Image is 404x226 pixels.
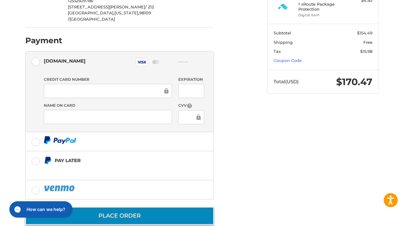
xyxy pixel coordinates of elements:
iframe: PayPal Message 2 [44,167,174,172]
span: $170.47 [336,76,372,88]
li: Digital Item [298,13,346,18]
span: [GEOGRAPHIC_DATA], [68,10,114,15]
h4: 1 x Route Package Protection [298,2,346,12]
span: [STREET_ADDRESS][PERSON_NAME] [68,4,145,9]
span: Total (USD) [274,79,299,85]
a: Coupon Code [274,58,302,63]
label: CVV [178,103,204,109]
span: Subtotal [274,30,291,35]
img: PayPal icon [44,136,76,144]
button: Place Order [25,207,214,225]
img: Pay Later icon [44,157,52,164]
span: $15.98 [360,49,372,54]
h2: Payment [25,36,62,45]
img: PayPal icon [44,184,76,192]
label: Credit Card Number [44,77,172,82]
span: / 212 [145,4,154,9]
div: Pay Later [55,155,174,166]
iframe: Gorgias live chat messenger [6,199,74,220]
div: [DOMAIN_NAME] [44,56,86,66]
span: $154.49 [357,30,372,35]
span: [US_STATE], [114,10,139,15]
label: Expiration [178,77,204,82]
label: Name on Card [44,103,172,108]
span: 98109 / [68,10,151,22]
span: [GEOGRAPHIC_DATA] [69,17,115,22]
span: Free [363,40,372,45]
span: Tax [274,49,281,54]
span: Shipping [274,40,293,45]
